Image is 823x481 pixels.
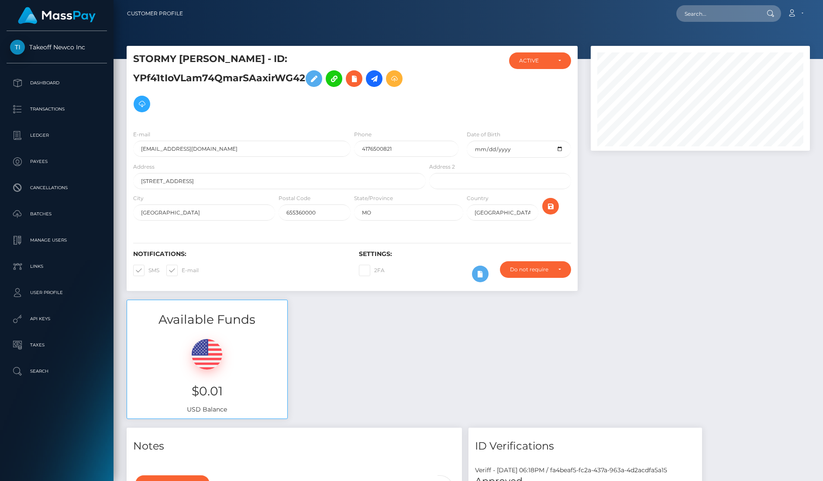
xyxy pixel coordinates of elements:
[133,265,159,276] label: SMS
[7,151,107,173] a: Payees
[18,7,96,24] img: MassPay Logo
[133,439,455,454] h4: Notes
[429,163,455,171] label: Address 2
[166,265,199,276] label: E-mail
[519,57,551,64] div: ACTIVE
[676,5,758,22] input: Search...
[7,203,107,225] a: Batches
[133,250,346,258] h6: Notifications:
[127,311,287,328] h3: Available Funds
[354,194,393,202] label: State/Province
[7,360,107,382] a: Search
[10,40,25,55] img: Takeoff Newco Inc
[366,70,382,87] a: Initiate Payout
[354,131,372,138] label: Phone
[10,339,103,352] p: Taxes
[7,98,107,120] a: Transactions
[475,439,696,454] h4: ID Verifications
[468,466,702,475] div: Veriff - [DATE] 06:18PM / fa4beaf5-fc2a-437a-963a-4d2acdfa5a15
[7,43,107,51] span: Takeoff Newco Inc
[192,339,222,370] img: USD.png
[7,229,107,251] a: Manage Users
[359,250,572,258] h6: Settings:
[359,265,385,276] label: 2FA
[133,52,421,117] h5: STORMY [PERSON_NAME] - ID: YPf41tIoVLam74QmarSAaxirWG42
[133,163,155,171] label: Address
[467,194,489,202] label: Country
[10,76,103,90] p: Dashboard
[7,282,107,304] a: User Profile
[127,328,287,419] div: USD Balance
[10,312,103,325] p: API Keys
[10,286,103,299] p: User Profile
[467,131,500,138] label: Date of Birth
[133,131,150,138] label: E-mail
[7,256,107,277] a: Links
[7,72,107,94] a: Dashboard
[279,194,310,202] label: Postal Code
[7,334,107,356] a: Taxes
[10,103,103,116] p: Transactions
[133,194,144,202] label: City
[7,308,107,330] a: API Keys
[510,266,551,273] div: Do not require
[10,208,103,221] p: Batches
[10,129,103,142] p: Ledger
[10,234,103,247] p: Manage Users
[7,125,107,146] a: Ledger
[10,365,103,378] p: Search
[10,181,103,194] p: Cancellations
[509,52,571,69] button: ACTIVE
[10,155,103,168] p: Payees
[10,260,103,273] p: Links
[500,261,572,278] button: Do not require
[134,383,281,400] h3: $0.01
[127,4,183,23] a: Customer Profile
[7,177,107,199] a: Cancellations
